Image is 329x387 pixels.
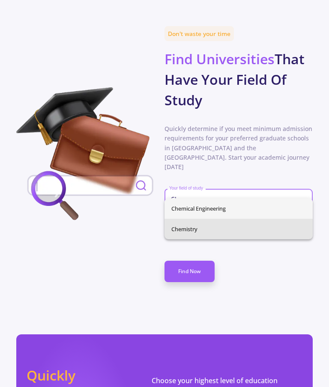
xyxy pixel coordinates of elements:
[164,125,312,171] span: Quickly determine if you meet minimum admission requirements for your preferred graduate schools ...
[164,261,215,282] a: Find Now
[171,219,306,239] span: Chemistry
[152,375,302,386] p: Choose your highest level of education
[164,50,305,109] b: That Have Your Field Of Study
[164,50,275,68] span: Find Universities
[16,87,164,223] img: field
[164,26,234,41] span: Don't waste your time
[171,198,306,219] span: Chemical Engineering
